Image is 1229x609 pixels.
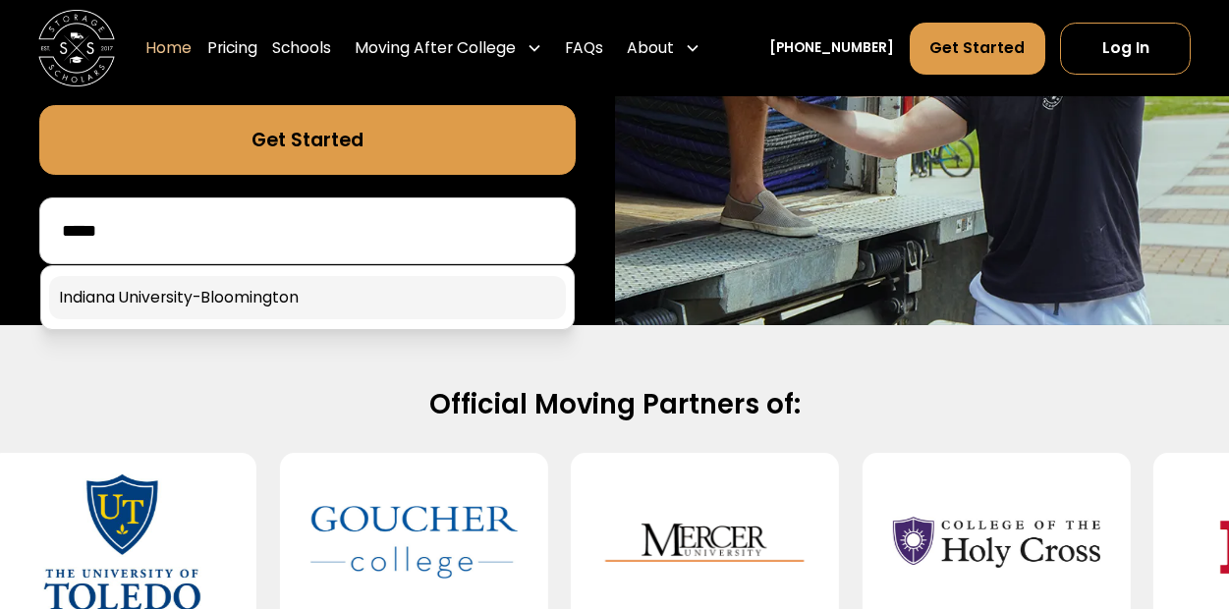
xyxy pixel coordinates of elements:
a: Get Started [910,22,1045,74]
div: About [627,36,674,59]
a: home [38,10,115,86]
a: FAQs [565,21,603,75]
div: Moving After College [347,21,550,75]
a: Get Started [39,105,576,174]
a: Pricing [207,21,257,75]
a: Schools [272,21,331,75]
a: Home [145,21,192,75]
a: Log In [1060,22,1191,74]
a: [PHONE_NUMBER] [769,38,894,58]
div: Moving After College [355,36,516,59]
h2: Official Moving Partners of: [62,387,1168,422]
div: About [619,21,708,75]
img: Storage Scholars main logo [38,10,115,86]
